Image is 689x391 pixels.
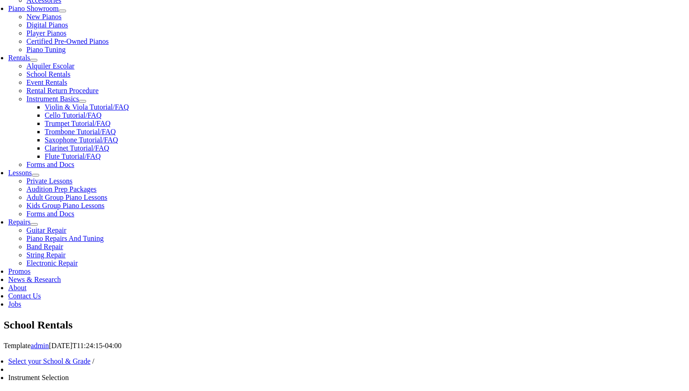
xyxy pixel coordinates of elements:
a: Digital Pianos [26,21,68,29]
a: Repairs [8,218,31,226]
a: Rental Return Procedure [26,87,98,94]
a: Adult Group Piano Lessons [26,193,107,201]
a: Promos [8,267,31,275]
h1: School Rentals [4,318,685,333]
li: Instrument Selection [8,374,545,382]
a: Instrument Basics [26,95,79,103]
a: Trumpet Tutorial/FAQ [45,120,110,127]
a: Kids Group Piano Lessons [26,202,104,209]
a: Cello Tutorial/FAQ [45,111,102,119]
a: Forms and Docs [26,210,74,218]
a: News & Research [8,276,61,283]
button: Open submenu of Rentals [30,59,37,62]
a: Private Lessons [26,177,72,185]
a: Event Rentals [26,78,67,86]
span: [DATE]T11:24:15-04:00 [49,342,121,349]
a: Violin & Viola Tutorial/FAQ [45,103,129,111]
a: String Repair [26,251,66,259]
a: Flute Tutorial/FAQ [45,152,101,160]
a: Alquiler Escolar [26,62,74,70]
a: Electronic Repair [26,259,77,267]
span: / [93,357,94,365]
a: Jobs [8,300,21,308]
a: Player Pianos [26,29,67,37]
a: Select your School & Grade [8,357,90,365]
a: Band Repair [26,243,63,250]
button: Open submenu of Piano Showroom [59,10,66,12]
a: Forms and Docs [26,161,74,168]
a: Saxophone Tutorial/FAQ [45,136,118,144]
a: School Rentals [26,70,70,78]
a: Lessons [8,169,32,177]
a: Piano Showroom [8,5,59,12]
a: New Pianos [26,13,62,21]
a: About [8,284,26,292]
a: Contact Us [8,292,41,300]
a: Clarinet Tutorial/FAQ [45,144,109,152]
a: Guitar Repair [26,226,67,234]
button: Open submenu of Instrument Basics [79,100,86,103]
a: Rentals [8,54,30,62]
section: Page Title Bar [4,318,685,333]
button: Open submenu of Lessons [32,174,39,177]
a: Piano Tuning [26,46,66,53]
span: Template [4,342,31,349]
a: admin [31,342,49,349]
a: Certified Pre-Owned Pianos [26,37,108,45]
a: Trombone Tutorial/FAQ [45,128,116,136]
a: Piano Repairs And Tuning [26,235,103,242]
a: Audition Prep Packages [26,185,97,193]
button: Open submenu of Repairs [31,223,38,226]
